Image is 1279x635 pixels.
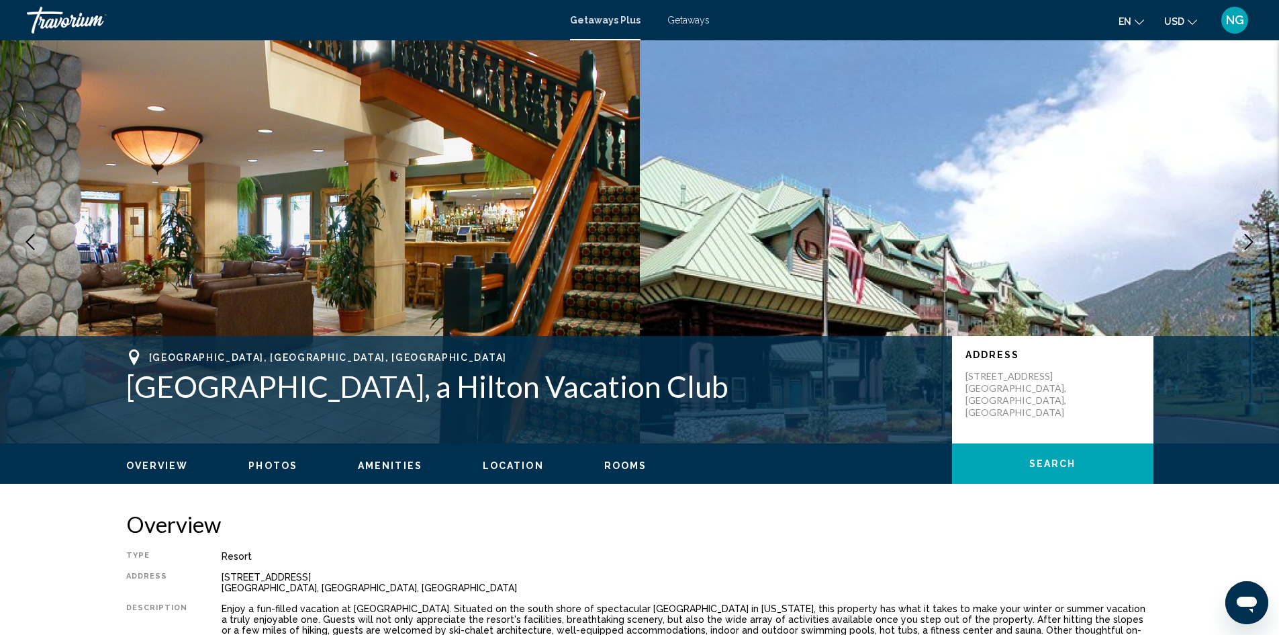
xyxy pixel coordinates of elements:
[222,551,1153,562] div: Resort
[965,349,1140,360] p: Address
[1232,225,1266,259] button: Next image
[126,511,1153,538] h2: Overview
[1225,581,1268,624] iframe: Button to launch messaging window
[358,460,422,471] span: Amenities
[358,460,422,472] button: Amenities
[1164,16,1184,27] span: USD
[13,225,47,259] button: Previous image
[1164,11,1197,31] button: Change currency
[248,460,297,471] span: Photos
[667,15,710,26] a: Getaways
[126,460,189,472] button: Overview
[1217,6,1252,34] button: User Menu
[126,369,939,404] h1: [GEOGRAPHIC_DATA], a Hilton Vacation Club
[1119,16,1131,27] span: en
[604,460,647,471] span: Rooms
[1119,11,1144,31] button: Change language
[1029,459,1076,470] span: Search
[483,460,544,472] button: Location
[126,551,188,562] div: Type
[248,460,297,472] button: Photos
[149,352,507,363] span: [GEOGRAPHIC_DATA], [GEOGRAPHIC_DATA], [GEOGRAPHIC_DATA]
[27,7,557,34] a: Travorium
[570,15,641,26] a: Getaways Plus
[222,572,1153,593] div: [STREET_ADDRESS] [GEOGRAPHIC_DATA], [GEOGRAPHIC_DATA], [GEOGRAPHIC_DATA]
[126,572,188,593] div: Address
[965,370,1073,419] p: [STREET_ADDRESS] [GEOGRAPHIC_DATA], [GEOGRAPHIC_DATA], [GEOGRAPHIC_DATA]
[126,460,189,471] span: Overview
[483,460,544,471] span: Location
[604,460,647,472] button: Rooms
[952,443,1153,484] button: Search
[1226,13,1244,27] span: NG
